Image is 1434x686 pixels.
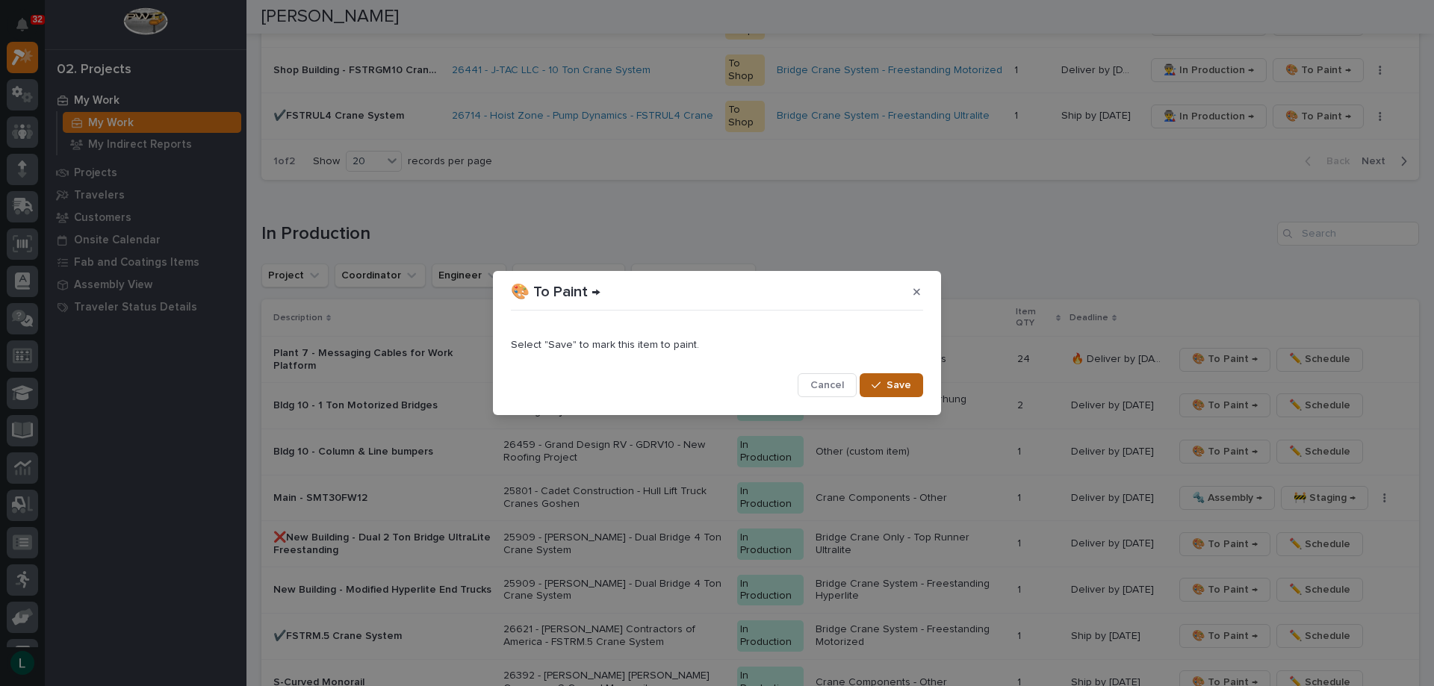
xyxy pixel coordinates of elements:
button: Save [860,373,923,397]
p: Select "Save" to mark this item to paint. [511,339,923,352]
p: 🎨 To Paint → [511,283,600,301]
span: Cancel [810,378,844,392]
button: Cancel [798,373,857,397]
span: Save [887,378,911,392]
